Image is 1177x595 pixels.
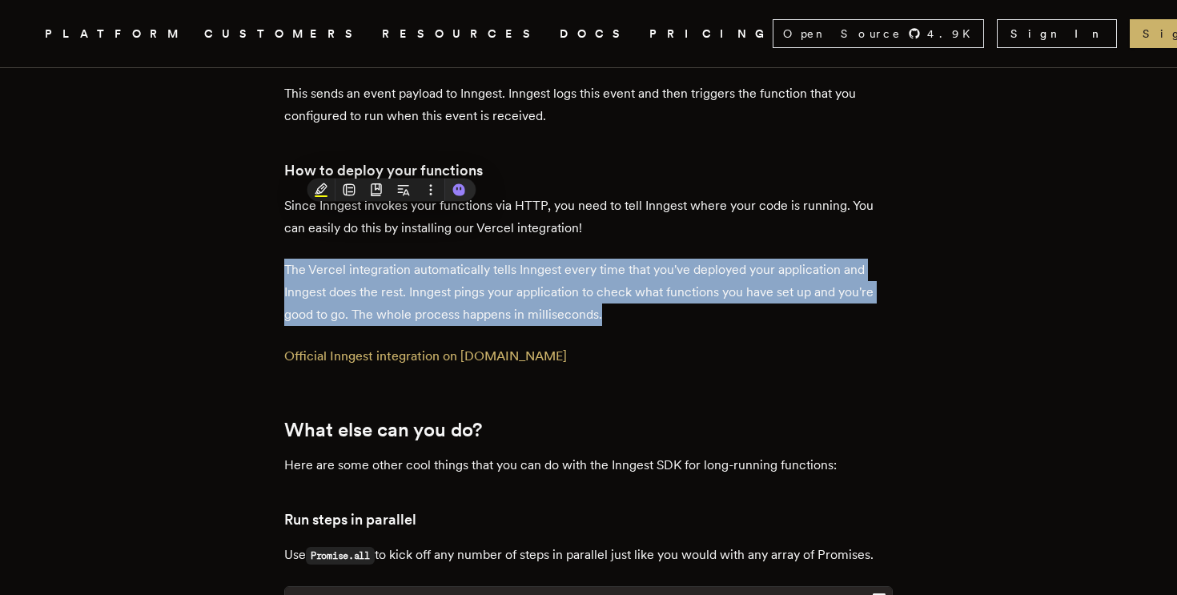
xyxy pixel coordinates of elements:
h3: Run steps in parallel [284,509,893,531]
h3: How to deploy your functions [284,159,893,182]
p: The Vercel integration automatically tells Inngest every time that you've deployed your applicati... [284,259,893,326]
p: Here are some other cool things that you can do with the Inngest SDK for long-running functions: [284,454,893,476]
a: PRICING [649,24,773,44]
a: Sign In [997,19,1117,48]
a: CUSTOMERS [204,24,363,44]
h2: What else can you do? [284,419,893,441]
span: 4.9 K [927,26,980,42]
p: This sends an event payload to Inngest. Inngest logs this event and then triggers the function th... [284,82,893,127]
button: RESOURCES [382,24,540,44]
p: Since Inngest invokes your functions via HTTP, you need to tell Inngest where your code is runnin... [284,195,893,239]
a: DOCS [560,24,630,44]
button: PLATFORM [45,24,185,44]
a: Official Inngest integration on [DOMAIN_NAME] [284,348,567,364]
span: Open Source [783,26,902,42]
p: Use to kick off any number of steps in parallel just like you would with any array of Promises. [284,544,893,567]
code: Promise.all [306,547,375,565]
